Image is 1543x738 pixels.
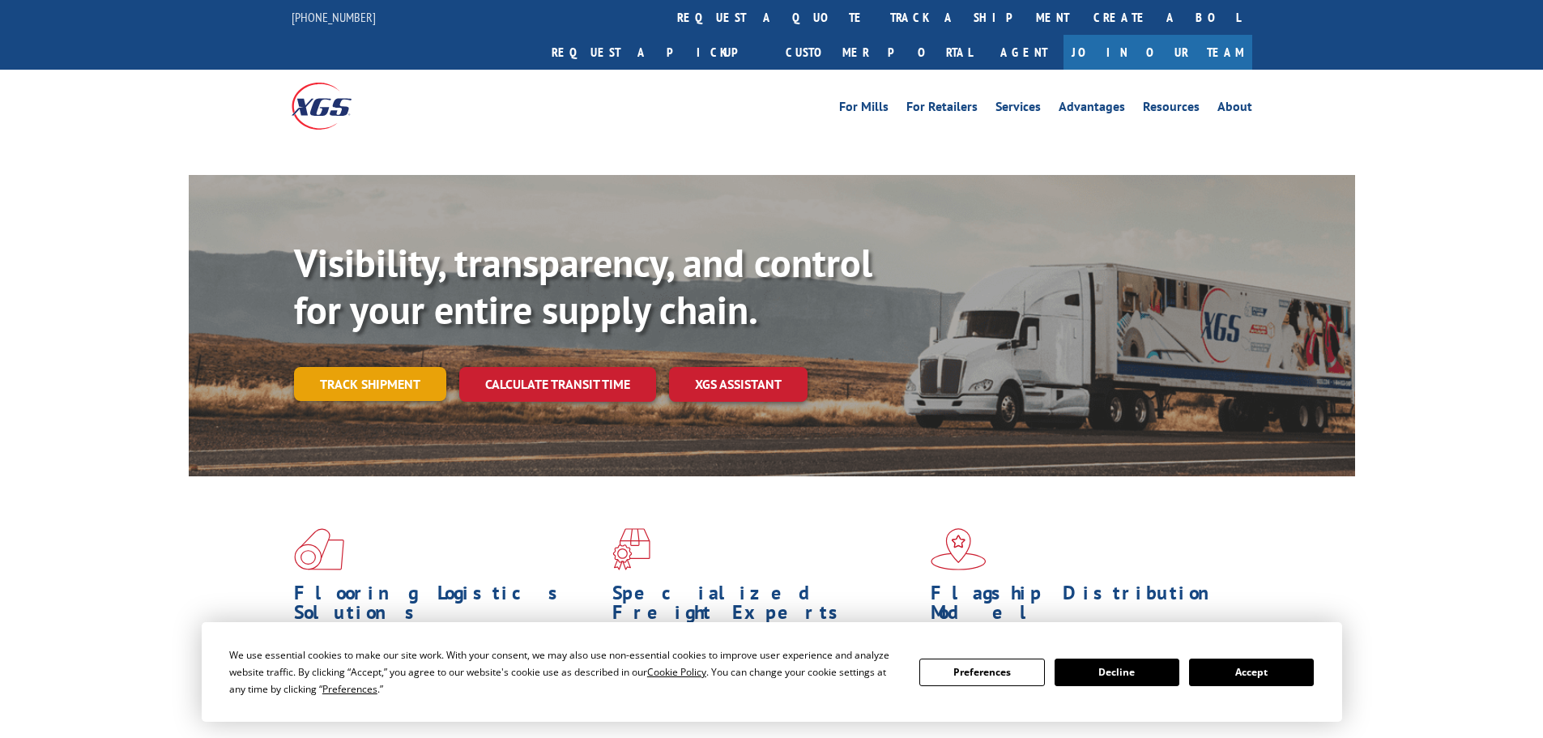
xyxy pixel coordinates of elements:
[294,367,446,401] a: Track shipment
[229,646,900,697] div: We use essential cookies to make our site work. With your consent, we may also use non-essential ...
[459,367,656,402] a: Calculate transit time
[669,367,808,402] a: XGS ASSISTANT
[984,35,1063,70] a: Agent
[292,9,376,25] a: [PHONE_NUMBER]
[1063,35,1252,70] a: Join Our Team
[1189,659,1314,686] button: Accept
[839,100,889,118] a: For Mills
[1143,100,1200,118] a: Resources
[647,665,706,679] span: Cookie Policy
[1059,100,1125,118] a: Advantages
[612,528,650,570] img: xgs-icon-focused-on-flooring-red
[322,682,377,696] span: Preferences
[931,528,987,570] img: xgs-icon-flagship-distribution-model-red
[931,583,1237,630] h1: Flagship Distribution Model
[995,100,1041,118] a: Services
[1055,659,1179,686] button: Decline
[294,528,344,570] img: xgs-icon-total-supply-chain-intelligence-red
[294,583,600,630] h1: Flooring Logistics Solutions
[294,237,872,335] b: Visibility, transparency, and control for your entire supply chain.
[539,35,774,70] a: Request a pickup
[1217,100,1252,118] a: About
[906,100,978,118] a: For Retailers
[774,35,984,70] a: Customer Portal
[612,583,919,630] h1: Specialized Freight Experts
[202,622,1342,722] div: Cookie Consent Prompt
[919,659,1044,686] button: Preferences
